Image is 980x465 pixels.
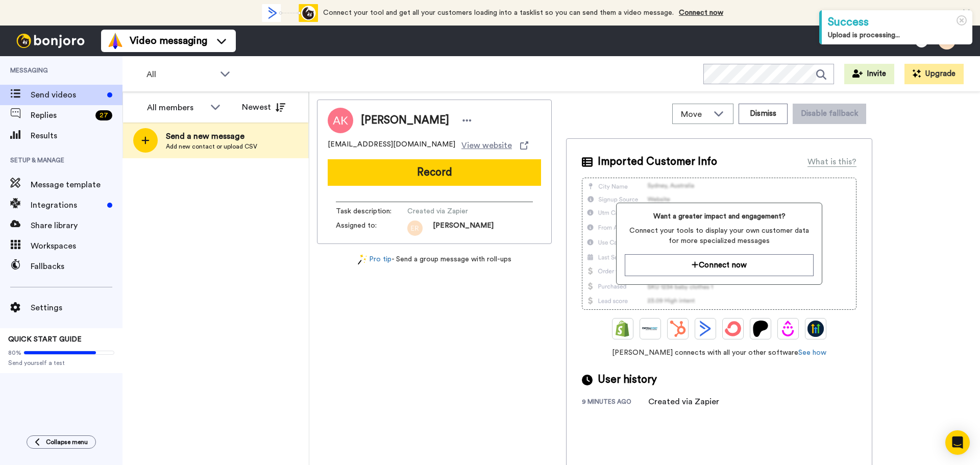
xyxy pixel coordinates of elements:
span: Task description : [336,206,407,216]
img: ActiveCampaign [697,321,714,337]
img: er.png [407,221,423,236]
a: Pro tip [358,254,391,265]
button: Upgrade [904,64,964,84]
img: magic-wand.svg [358,254,367,265]
button: Dismiss [739,104,788,124]
img: GoHighLevel [807,321,824,337]
span: Replies [31,109,91,121]
img: Image of Audrey Kang [328,108,353,133]
span: [PERSON_NAME] [361,113,449,128]
img: ConvertKit [725,321,741,337]
span: Fallbacks [31,260,122,273]
div: Open Intercom Messenger [945,430,970,455]
span: Send a new message [166,130,257,142]
span: Send videos [31,89,103,101]
a: View website [461,139,528,152]
span: Message template [31,179,122,191]
span: Send yourself a test [8,359,114,367]
span: 80% [8,349,21,357]
div: - Send a group message with roll-ups [317,254,552,265]
span: [PERSON_NAME] [433,221,494,236]
div: animation [262,4,318,22]
span: Video messaging [130,34,207,48]
span: View website [461,139,512,152]
span: Want a greater impact and engagement? [625,211,813,222]
span: Settings [31,302,122,314]
div: Upload is processing... [828,30,966,40]
span: Workspaces [31,240,122,252]
span: Created via Zapier [407,206,504,216]
span: Results [31,130,122,142]
img: vm-color.svg [107,33,124,49]
button: Connect now [625,254,813,276]
a: See how [798,349,826,356]
button: Newest [234,97,293,117]
span: [EMAIL_ADDRESS][DOMAIN_NAME] [328,139,455,152]
div: Success [828,14,966,30]
a: Connect now [679,9,723,16]
button: Invite [844,64,894,84]
span: Connect your tools to display your own customer data for more specialized messages [625,226,813,246]
div: All members [147,102,205,114]
span: Imported Customer Info [598,154,717,169]
img: Hubspot [670,321,686,337]
button: Record [328,159,541,186]
span: Assigned to: [336,221,407,236]
span: Add new contact or upload CSV [166,142,257,151]
span: Share library [31,219,122,232]
span: User history [598,372,657,387]
span: [PERSON_NAME] connects with all your other software [582,348,856,358]
img: Shopify [615,321,631,337]
span: QUICK START GUIDE [8,336,82,343]
span: Connect your tool and get all your customers loading into a tasklist so you can send them a video... [323,9,674,16]
img: Drip [780,321,796,337]
div: 27 [95,110,112,120]
button: Collapse menu [27,435,96,449]
span: Move [681,108,708,120]
span: Integrations [31,199,103,211]
span: All [146,68,215,81]
img: bj-logo-header-white.svg [12,34,89,48]
div: What is this? [807,156,856,168]
div: Created via Zapier [648,396,719,408]
img: Patreon [752,321,769,337]
button: Disable fallback [793,104,866,124]
span: Collapse menu [46,438,88,446]
div: 9 minutes ago [582,398,648,408]
img: Ontraport [642,321,658,337]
